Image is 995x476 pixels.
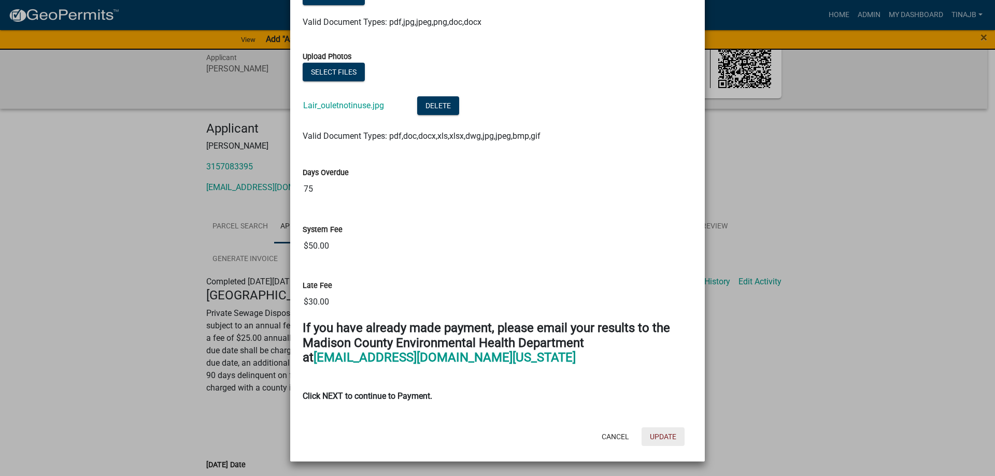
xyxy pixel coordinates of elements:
[303,391,432,401] strong: Click NEXT to continue to Payment.
[303,63,365,81] button: Select files
[593,427,637,446] button: Cancel
[314,350,576,365] a: [EMAIL_ADDRESS][DOMAIN_NAME][US_STATE]
[417,102,459,111] wm-modal-confirm: Delete Document
[303,226,343,234] label: System Fee
[303,131,541,141] span: Valid Document Types: pdf,doc,docx,xls,xlsx,dwg,jpg,jpeg,bmp,gif
[303,17,481,27] span: Valid Document Types: pdf,jpg,jpeg,png,doc,docx
[417,96,459,115] button: Delete
[303,321,670,365] strong: If you have already made payment, please email your results to the Madison County Environmental H...
[642,427,685,446] button: Update
[303,53,351,61] label: Upload Photos
[303,169,349,177] label: Days Overdue
[303,100,384,110] a: Lair_ouletnotinuse.jpg
[303,282,332,290] label: Late Fee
